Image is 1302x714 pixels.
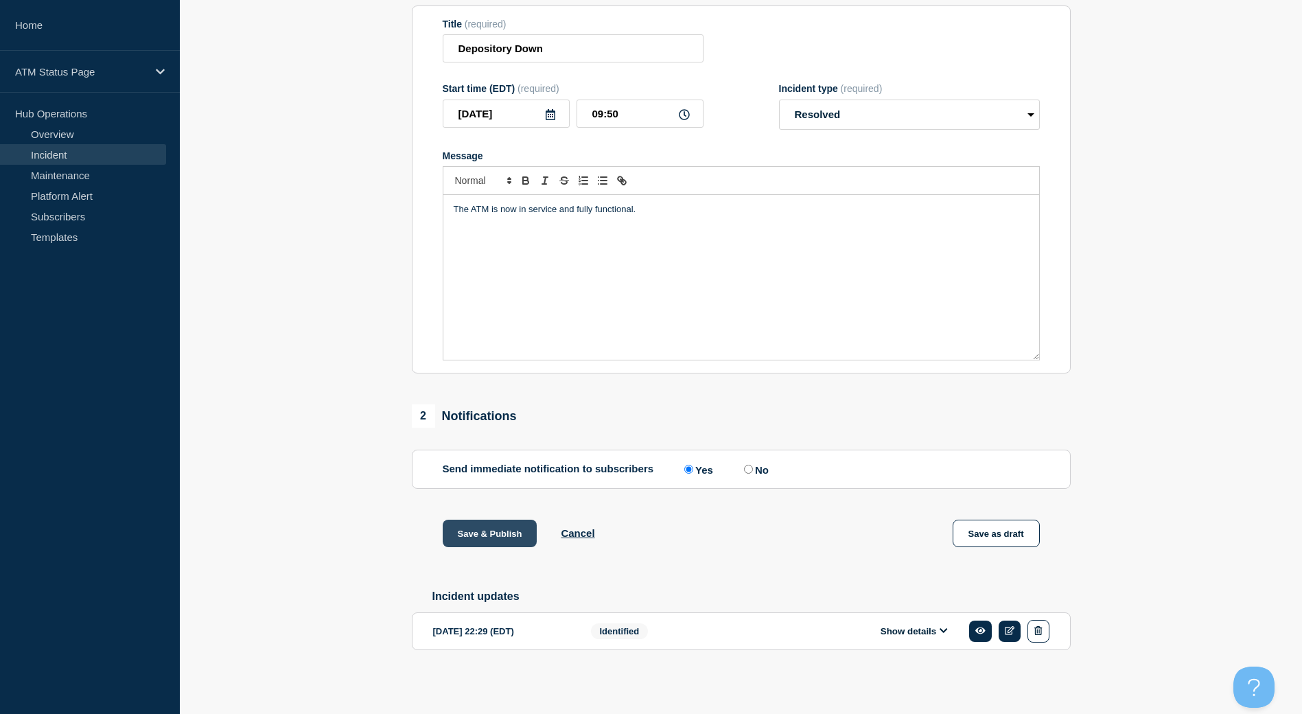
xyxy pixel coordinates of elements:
span: (required) [841,83,883,94]
button: Toggle strikethrough text [555,172,574,189]
span: Font size [449,172,516,189]
p: ATM Status Page [15,66,147,78]
input: Yes [684,465,693,474]
button: Toggle bulleted list [593,172,612,189]
input: No [744,465,753,474]
span: Identified [591,623,649,639]
div: Message [443,195,1039,360]
iframe: Help Scout Beacon - Open [1233,667,1275,708]
span: 2 [412,404,435,428]
input: YYYY-MM-DD [443,100,570,128]
button: Show details [876,625,952,637]
div: [DATE] 22:29 (EDT) [433,620,570,643]
div: Send immediate notification to subscribers [443,463,1040,476]
button: Toggle link [612,172,631,189]
select: Incident type [779,100,1040,130]
p: Send immediate notification to subscribers [443,463,654,476]
button: Save & Publish [443,520,537,547]
div: Message [443,150,1040,161]
label: No [741,463,769,476]
button: Toggle ordered list [574,172,593,189]
div: Incident type [779,83,1040,94]
input: Title [443,34,704,62]
label: Yes [681,463,713,476]
button: Save as draft [953,520,1040,547]
p: The ATM is now in service and fully functional. [454,203,1029,216]
button: Toggle bold text [516,172,535,189]
div: Notifications [412,404,517,428]
h2: Incident updates [432,590,1071,603]
button: Cancel [561,527,594,539]
input: HH:MM [577,100,704,128]
span: (required) [518,83,559,94]
button: Toggle italic text [535,172,555,189]
div: Start time (EDT) [443,83,704,94]
span: (required) [465,19,507,30]
div: Title [443,19,704,30]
